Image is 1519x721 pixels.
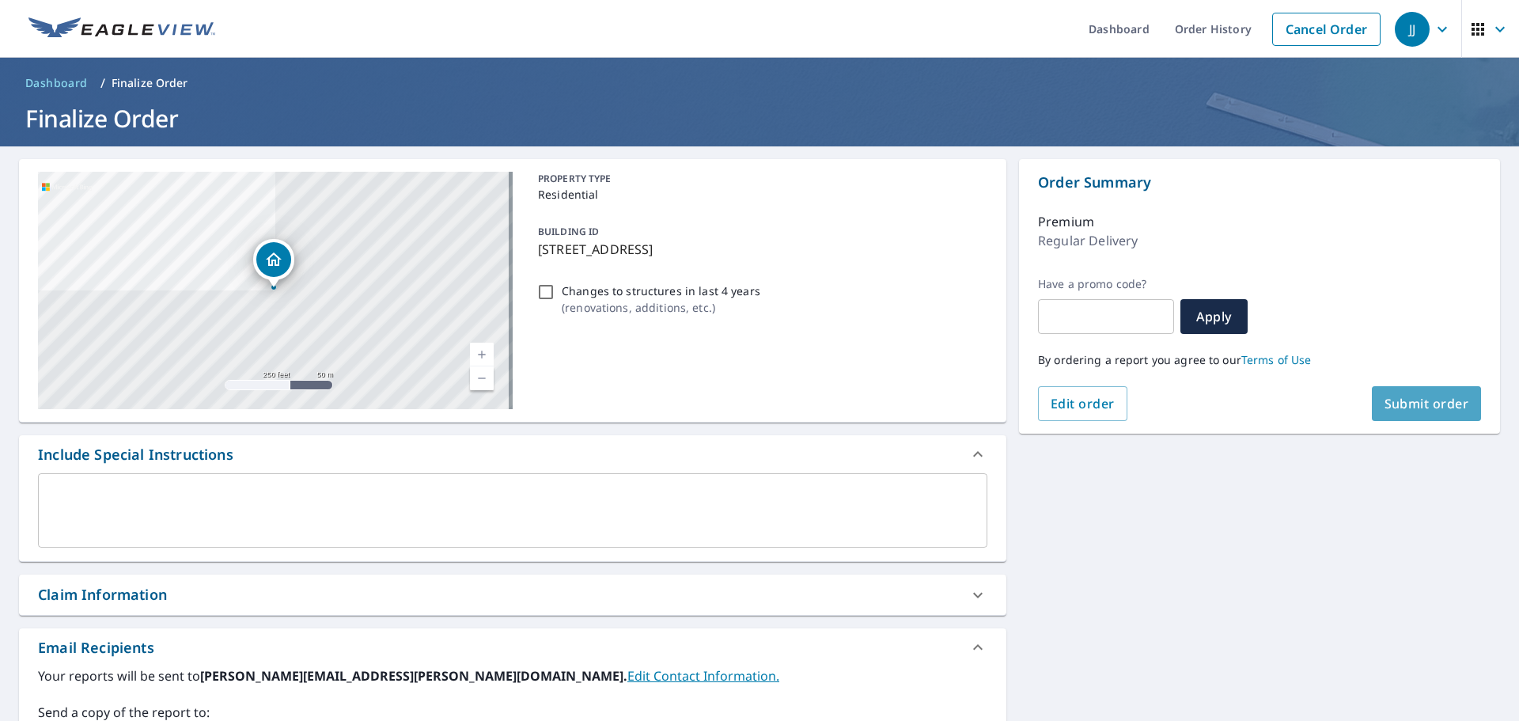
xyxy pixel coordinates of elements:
div: Email Recipients [38,637,154,658]
button: Edit order [1038,386,1127,421]
button: Submit order [1372,386,1482,421]
a: Current Level 17, Zoom In [470,343,494,366]
div: JJ [1395,12,1430,47]
label: Have a promo code? [1038,277,1174,291]
span: Dashboard [25,75,88,91]
img: EV Logo [28,17,215,41]
p: [STREET_ADDRESS] [538,240,981,259]
p: Premium [1038,212,1094,231]
p: Residential [538,186,981,203]
div: Include Special Instructions [38,444,233,465]
label: Your reports will be sent to [38,666,987,685]
b: [PERSON_NAME][EMAIL_ADDRESS][PERSON_NAME][DOMAIN_NAME]. [200,667,627,685]
p: PROPERTY TYPE [538,172,981,186]
a: EditContactInfo [627,667,779,685]
a: Terms of Use [1241,352,1312,367]
span: Apply [1193,308,1235,325]
p: By ordering a report you agree to our [1038,353,1481,367]
div: Dropped pin, building 1, Residential property, 5552 Highway Y French Village, MO 63036 [253,239,294,288]
p: Changes to structures in last 4 years [562,283,760,299]
p: ( renovations, additions, etc. ) [562,299,760,316]
span: Edit order [1051,395,1115,412]
p: Regular Delivery [1038,231,1138,250]
p: Order Summary [1038,172,1481,193]
div: Include Special Instructions [19,435,1006,473]
a: Cancel Order [1272,13,1381,46]
a: Dashboard [19,70,94,96]
nav: breadcrumb [19,70,1500,96]
p: Finalize Order [112,75,188,91]
div: Email Recipients [19,628,1006,666]
div: Claim Information [19,575,1006,615]
span: Submit order [1385,395,1469,412]
a: Current Level 17, Zoom Out [470,366,494,390]
div: Claim Information [38,584,167,605]
button: Apply [1180,299,1248,334]
h1: Finalize Order [19,102,1500,135]
p: BUILDING ID [538,225,599,238]
li: / [100,74,105,93]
